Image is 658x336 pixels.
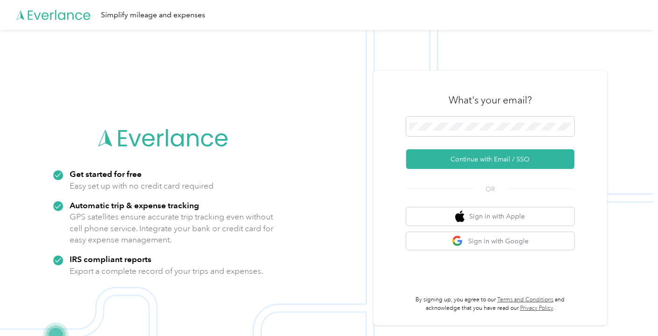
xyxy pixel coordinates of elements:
p: Easy set up with no credit card required [70,180,214,192]
p: Export a complete record of your trips and expenses. [70,265,263,277]
button: Continue with Email / SSO [406,149,574,169]
strong: Get started for free [70,169,142,179]
div: Simplify mileage and expenses [101,9,205,21]
strong: IRS compliant reports [70,254,151,264]
button: apple logoSign in with Apple [406,207,574,226]
a: Privacy Policy [520,305,553,312]
span: OR [474,184,507,194]
p: GPS satellites ensure accurate trip tracking even without cell phone service. Integrate your bank... [70,211,274,246]
img: google logo [452,235,464,247]
strong: Automatic trip & expense tracking [70,200,199,210]
button: google logoSign in with Google [406,232,574,250]
a: Terms and Conditions [497,296,553,303]
img: apple logo [455,211,465,222]
h3: What's your email? [449,94,532,107]
p: By signing up, you agree to our and acknowledge that you have read our . [406,296,574,312]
